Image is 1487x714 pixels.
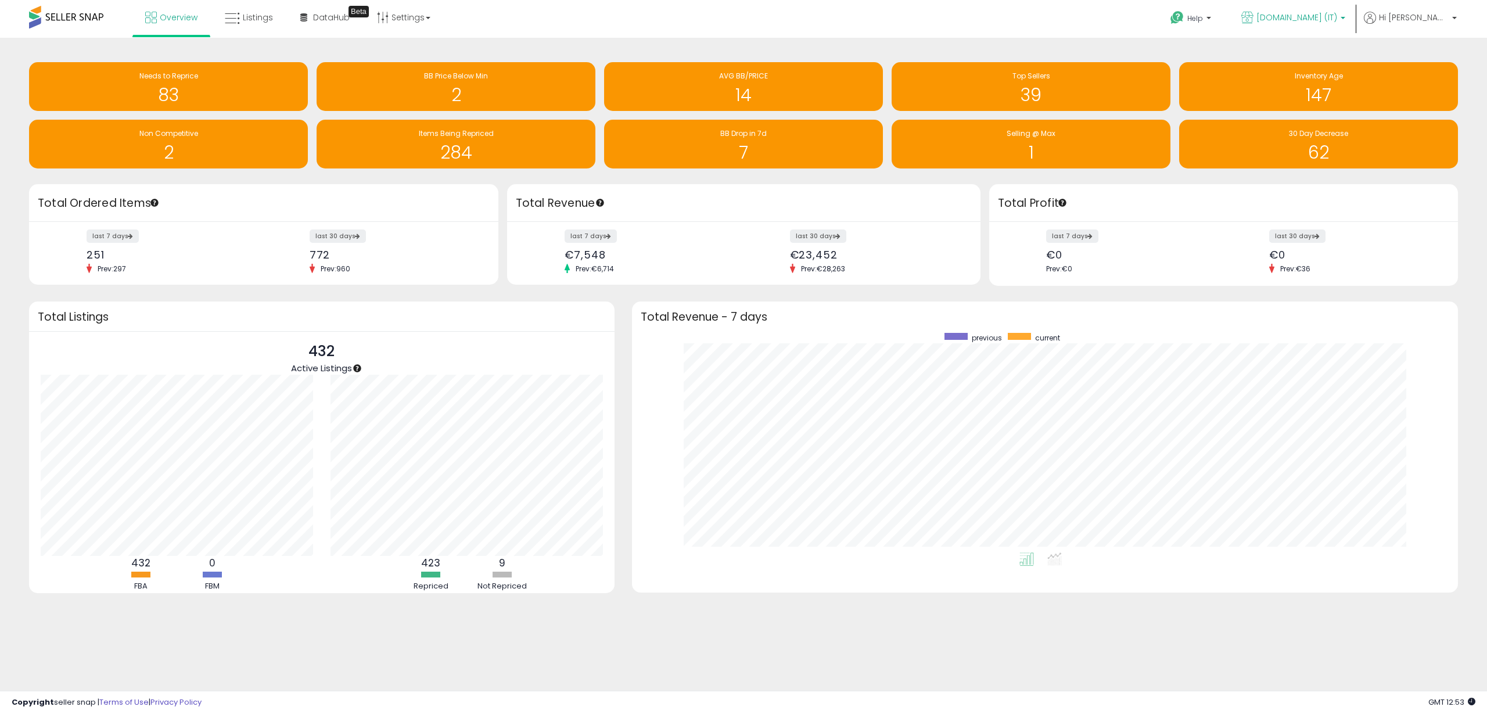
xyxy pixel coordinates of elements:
[1035,333,1060,343] span: current
[720,128,767,138] span: BB Drop in 7d
[349,6,369,17] div: Tooltip anchor
[149,198,160,208] div: Tooltip anchor
[352,363,362,374] div: Tooltip anchor
[790,249,960,261] div: €23,452
[892,120,1170,168] a: Selling @ Max 1
[1012,71,1050,81] span: Top Sellers
[315,264,356,274] span: Prev: 960
[610,143,877,162] h1: 7
[131,556,150,570] b: 432
[313,12,350,23] span: DataHub
[1046,229,1098,243] label: last 7 days
[106,581,176,592] div: FBA
[897,143,1165,162] h1: 1
[35,85,302,105] h1: 83
[604,120,883,168] a: BB Drop in 7d 7
[92,264,132,274] span: Prev: 297
[29,120,308,168] a: Non Competitive 2
[1364,12,1457,38] a: Hi [PERSON_NAME]
[1187,13,1203,23] span: Help
[998,195,1450,211] h3: Total Profit
[139,128,198,138] span: Non Competitive
[317,120,595,168] a: Items Being Repriced 284
[160,12,197,23] span: Overview
[243,12,273,23] span: Listings
[641,313,1450,321] h3: Total Revenue - 7 days
[322,143,590,162] h1: 284
[38,195,490,211] h3: Total Ordered Items
[604,62,883,111] a: AVG BB/PRICE 14
[29,62,308,111] a: Needs to Reprice 83
[972,333,1002,343] span: previous
[1170,10,1184,25] i: Get Help
[1274,264,1316,274] span: Prev: €36
[570,264,620,274] span: Prev: €6,714
[516,195,972,211] h3: Total Revenue
[1179,62,1458,111] a: Inventory Age 147
[209,556,215,570] b: 0
[1256,12,1337,23] span: [DOMAIN_NAME] (IT)
[790,229,846,243] label: last 30 days
[1269,249,1438,261] div: €0
[317,62,595,111] a: BB Price Below Min 2
[1179,120,1458,168] a: 30 Day Decrease 62
[424,71,488,81] span: BB Price Below Min
[719,71,768,81] span: AVG BB/PRICE
[1289,128,1348,138] span: 30 Day Decrease
[178,581,247,592] div: FBM
[499,556,505,570] b: 9
[419,128,494,138] span: Items Being Repriced
[310,229,366,243] label: last 30 days
[1185,143,1452,162] h1: 62
[87,249,255,261] div: 251
[565,249,735,261] div: €7,548
[35,143,302,162] h1: 2
[421,556,440,570] b: 423
[468,581,537,592] div: Not Repriced
[1185,85,1452,105] h1: 147
[139,71,198,81] span: Needs to Reprice
[310,249,478,261] div: 772
[38,313,606,321] h3: Total Listings
[291,340,352,363] p: 432
[1007,128,1055,138] span: Selling @ Max
[1295,71,1343,81] span: Inventory Age
[396,581,466,592] div: Repriced
[1379,12,1449,23] span: Hi [PERSON_NAME]
[595,198,605,208] div: Tooltip anchor
[1046,264,1072,274] span: Prev: €0
[291,362,352,374] span: Active Listings
[1046,249,1215,261] div: €0
[892,62,1170,111] a: Top Sellers 39
[610,85,877,105] h1: 14
[565,229,617,243] label: last 7 days
[87,229,139,243] label: last 7 days
[1269,229,1326,243] label: last 30 days
[1057,198,1068,208] div: Tooltip anchor
[322,85,590,105] h1: 2
[1161,2,1223,38] a: Help
[795,264,851,274] span: Prev: €28,263
[897,85,1165,105] h1: 39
